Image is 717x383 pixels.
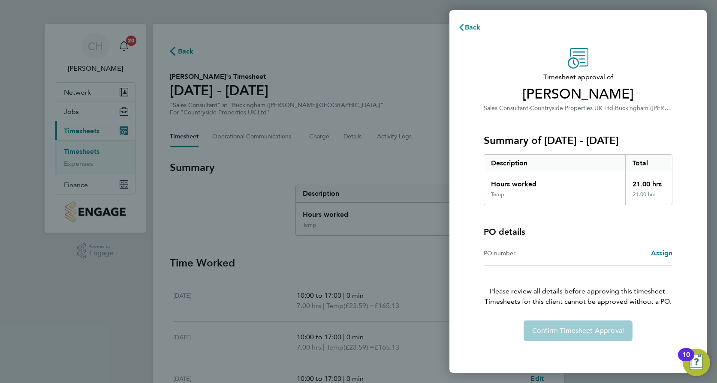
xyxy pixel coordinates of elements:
span: · [613,105,615,112]
button: Open Resource Center, 10 new notifications [683,349,710,376]
button: Back [449,19,489,36]
div: 21.00 hrs [625,172,672,191]
span: Timesheets for this client cannot be approved without a PO. [473,296,683,307]
div: PO number [484,248,578,258]
h4: PO details [484,226,525,238]
span: · [528,105,530,112]
h3: Summary of [DATE] - [DATE] [484,134,672,147]
span: Countryside Properties UK Ltd [530,105,613,112]
p: Please review all details before approving this timesheet. [473,266,683,307]
div: Hours worked [484,172,625,191]
div: Temp [491,191,504,198]
div: Description [484,155,625,172]
span: Back [465,23,481,31]
span: [PERSON_NAME] [484,86,672,103]
div: 21.00 hrs [625,191,672,205]
div: Summary of 01 - 07 Sep 2025 [484,154,672,205]
span: Sales Consultant [484,105,528,112]
div: Total [625,155,672,172]
span: Assign [651,249,672,257]
a: Assign [651,248,672,258]
span: Timesheet approval of [484,72,672,82]
span: Buckingham ([PERSON_NAME] Way) [615,104,715,112]
div: 10 [682,355,690,366]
